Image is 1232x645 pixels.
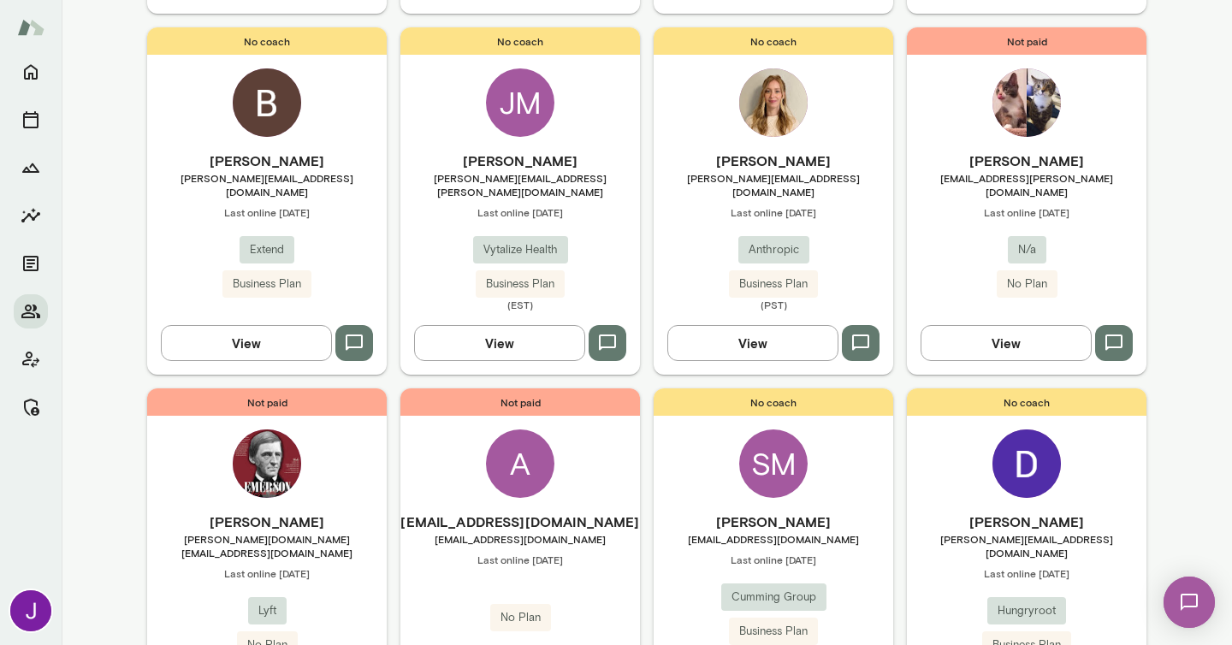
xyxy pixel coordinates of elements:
button: Documents [14,246,48,281]
span: Not paid [147,388,387,416]
span: Last online [DATE] [907,205,1146,219]
button: View [414,325,585,361]
span: Not paid [907,27,1146,55]
span: Hungryroot [987,602,1066,619]
span: Last online [DATE] [400,205,640,219]
button: View [161,325,332,361]
span: [PERSON_NAME][DOMAIN_NAME][EMAIL_ADDRESS][DOMAIN_NAME] [147,532,387,559]
div: SM [739,429,808,498]
button: Manage [14,390,48,424]
span: No coach [654,27,893,55]
button: Growth Plan [14,151,48,185]
span: No coach [400,27,640,55]
span: No coach [907,388,1146,416]
span: Anthropic [738,241,809,258]
span: Not paid [400,388,640,416]
span: Last online [DATE] [147,566,387,580]
h6: [PERSON_NAME] [907,151,1146,171]
img: Kaley Sullivan [992,68,1061,137]
span: Last online [DATE] [147,205,387,219]
button: Client app [14,342,48,376]
img: Jocelyn Grodin [10,590,51,631]
button: Insights [14,198,48,233]
span: [PERSON_NAME][EMAIL_ADDRESS][DOMAIN_NAME] [654,171,893,198]
span: [PERSON_NAME][EMAIL_ADDRESS][PERSON_NAME][DOMAIN_NAME] [400,171,640,198]
span: Lyft [248,602,287,619]
img: Aubrey Morgan [739,68,808,137]
span: Last online [DATE] [400,553,640,566]
h6: [PERSON_NAME] [147,512,387,532]
div: A [486,429,554,498]
span: Last online [DATE] [907,566,1146,580]
span: [EMAIL_ADDRESS][PERSON_NAME][DOMAIN_NAME] [907,171,1146,198]
span: (PST) [654,298,893,311]
button: View [921,325,1092,361]
button: Members [14,294,48,328]
h6: [PERSON_NAME] [147,151,387,171]
span: Business Plan [222,275,311,293]
button: Sessions [14,103,48,137]
h6: [PERSON_NAME] [400,151,640,171]
img: Dwayne Searwar [992,429,1061,498]
button: View [667,325,838,361]
img: R.W. Emerson [233,429,301,498]
span: [PERSON_NAME][EMAIL_ADDRESS][DOMAIN_NAME] [907,532,1146,559]
span: Extend [240,241,294,258]
span: No Plan [490,609,551,626]
span: [EMAIL_ADDRESS][DOMAIN_NAME] [654,532,893,546]
button: Home [14,55,48,89]
div: JM [486,68,554,137]
h6: [PERSON_NAME] [654,512,893,532]
span: Business Plan [729,623,818,640]
span: Vytalize Health [473,241,568,258]
span: [EMAIL_ADDRESS][DOMAIN_NAME] [400,532,640,546]
span: Last online [DATE] [654,553,893,566]
span: Last online [DATE] [654,205,893,219]
span: N/a [1008,241,1046,258]
h6: [PERSON_NAME] [907,512,1146,532]
span: Cumming Group [721,589,826,606]
span: No coach [147,27,387,55]
span: (EST) [400,298,640,311]
span: Business Plan [476,275,565,293]
span: No Plan [997,275,1057,293]
h6: [EMAIL_ADDRESS][DOMAIN_NAME] [400,512,640,532]
h6: [PERSON_NAME] [654,151,893,171]
span: Business Plan [729,275,818,293]
span: [PERSON_NAME][EMAIL_ADDRESS][DOMAIN_NAME] [147,171,387,198]
img: Bryan Davies [233,68,301,137]
span: No coach [654,388,893,416]
img: Mento [17,11,44,44]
